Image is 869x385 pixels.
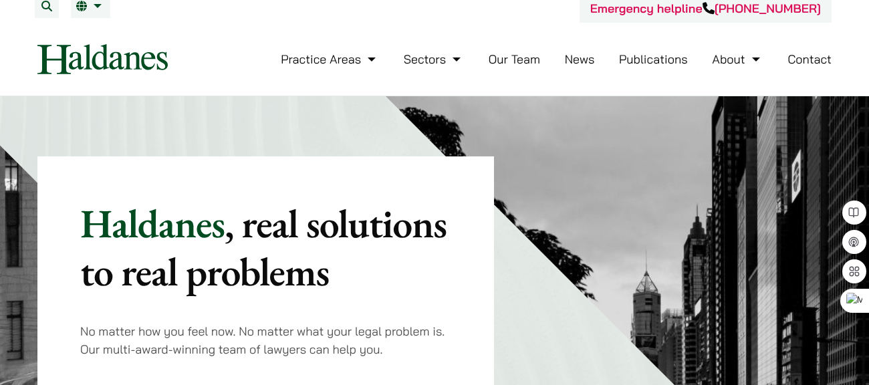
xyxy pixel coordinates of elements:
a: About [712,51,763,67]
a: Contact [787,51,832,67]
p: Haldanes [80,199,451,295]
a: Our Team [489,51,540,67]
img: Logo of Haldanes [37,44,168,74]
a: Practice Areas [281,51,379,67]
a: News [565,51,595,67]
a: EN [76,1,105,11]
a: Emergency helpline[PHONE_NUMBER] [590,1,821,16]
a: Publications [619,51,688,67]
p: No matter how you feel now. No matter what your legal problem is. Our multi-award-winning team of... [80,322,451,358]
a: Sectors [404,51,464,67]
mark: , real solutions to real problems [80,197,447,297]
